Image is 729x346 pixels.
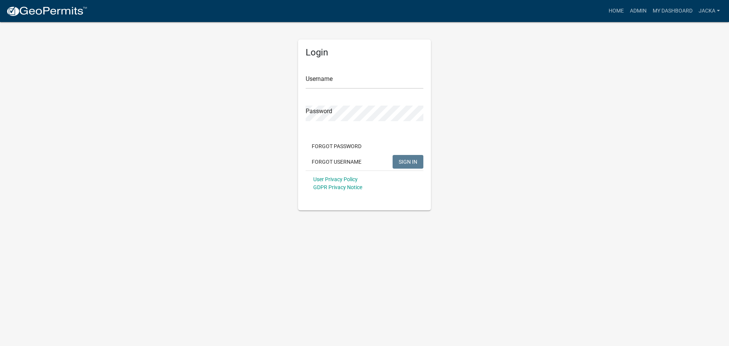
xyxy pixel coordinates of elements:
h5: Login [306,47,423,58]
a: Home [606,4,627,18]
a: GDPR Privacy Notice [313,184,362,190]
span: SIGN IN [399,158,417,164]
a: Admin [627,4,650,18]
a: User Privacy Policy [313,176,358,182]
a: My Dashboard [650,4,696,18]
button: Forgot Password [306,139,368,153]
a: jacka [696,4,723,18]
button: SIGN IN [393,155,423,169]
button: Forgot Username [306,155,368,169]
